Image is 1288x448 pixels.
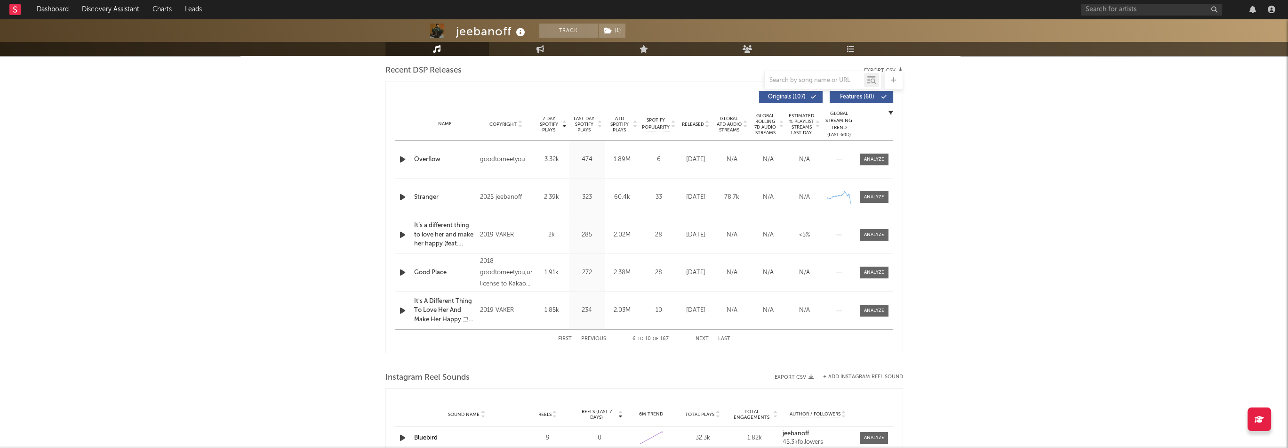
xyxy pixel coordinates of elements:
[830,91,893,103] button: Features(60)
[536,268,567,277] div: 1.91k
[716,116,742,133] span: Global ATD Audio Streams
[765,77,864,84] input: Search by song name or URL
[598,24,626,38] span: ( 1 )
[765,94,808,100] span: Originals ( 107 )
[572,155,602,164] div: 474
[536,155,567,164] div: 3.32k
[752,230,784,240] div: N/A
[581,336,606,342] button: Previous
[536,230,567,240] div: 2k
[625,334,677,345] div: 6 10 167
[680,230,712,240] div: [DATE]
[414,193,476,202] a: Stranger
[607,193,638,202] div: 60.4k
[536,193,567,202] div: 2.39k
[696,336,709,342] button: Next
[414,155,476,164] a: Overflow
[783,431,809,437] strong: jeebanoff
[789,113,815,136] span: Estimated % Playlist Streams Last Day
[836,94,879,100] span: Features ( 60 )
[607,116,632,133] span: ATD Spotify Plays
[731,433,778,443] div: 1.82k
[680,306,712,315] div: [DATE]
[752,193,784,202] div: N/A
[752,306,784,315] div: N/A
[680,155,712,164] div: [DATE]
[731,409,772,420] span: Total Engagements
[414,297,476,325] a: It's A Different Thing To Love Her And Make Her Happy 그녀를 사랑하는 [DEMOGRAPHIC_DATA] 행복하게 해주는 것은 별개야...
[814,375,903,380] div: + Add Instagram Reel Sound
[576,409,617,420] span: Reels (last 7 days)
[572,193,602,202] div: 323
[607,155,638,164] div: 1.89M
[685,412,714,417] span: Total Plays
[628,411,675,418] div: 6M Trend
[716,268,748,277] div: N/A
[539,24,598,38] button: Track
[638,337,643,341] span: to
[783,431,853,437] a: jeebanoff
[716,193,748,202] div: 78.7k
[480,229,531,241] div: 2019 VAKER
[642,268,675,277] div: 28
[448,412,480,417] span: Sound Name
[414,221,476,249] a: It’s a different thing to love her and make her happy (feat. [PERSON_NAME])
[572,268,602,277] div: 272
[718,336,730,342] button: Last
[783,439,853,446] div: 45.3k followers
[759,91,823,103] button: Originals(107)
[480,154,531,165] div: goodtomeetyou
[414,121,476,128] div: Name
[752,113,778,136] span: Global Rolling 7D Audio Streams
[825,110,853,138] div: Global Streaming Trend (Last 60D)
[789,230,820,240] div: <5%
[790,411,840,417] span: Author / Followers
[414,268,476,277] a: Good Place
[480,305,531,316] div: 2019 VAKER
[414,435,438,441] a: Bluebird
[653,337,658,341] span: of
[752,155,784,164] div: N/A
[682,122,704,127] span: Released
[536,306,567,315] div: 1.85k
[607,268,638,277] div: 2.38M
[642,117,670,131] span: Spotify Popularity
[538,412,552,417] span: Reels
[607,230,638,240] div: 2.02M
[789,155,820,164] div: N/A
[716,230,748,240] div: N/A
[680,193,712,202] div: [DATE]
[680,268,712,277] div: [DATE]
[572,116,597,133] span: Last Day Spotify Plays
[558,336,572,342] button: First
[456,24,528,39] div: jeebanoff
[480,256,531,290] div: 2018 goodtomeetyou,under license to Kakao Entertainment
[572,230,602,240] div: 285
[679,433,726,443] div: 32.3k
[752,268,784,277] div: N/A
[823,375,903,380] button: + Add Instagram Reel Sound
[789,193,820,202] div: N/A
[385,372,470,383] span: Instagram Reel Sounds
[489,122,517,127] span: Copyright
[716,155,748,164] div: N/A
[480,192,531,203] div: 2025 jeebanoff
[642,193,675,202] div: 33
[789,268,820,277] div: N/A
[789,306,820,315] div: N/A
[607,306,638,315] div: 2.03M
[642,155,675,164] div: 6
[599,24,625,38] button: (1)
[642,306,675,315] div: 10
[864,68,903,73] button: Export CSV
[385,65,462,76] span: Recent DSP Releases
[524,433,571,443] div: 9
[576,433,623,443] div: 0
[572,306,602,315] div: 234
[536,116,561,133] span: 7 Day Spotify Plays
